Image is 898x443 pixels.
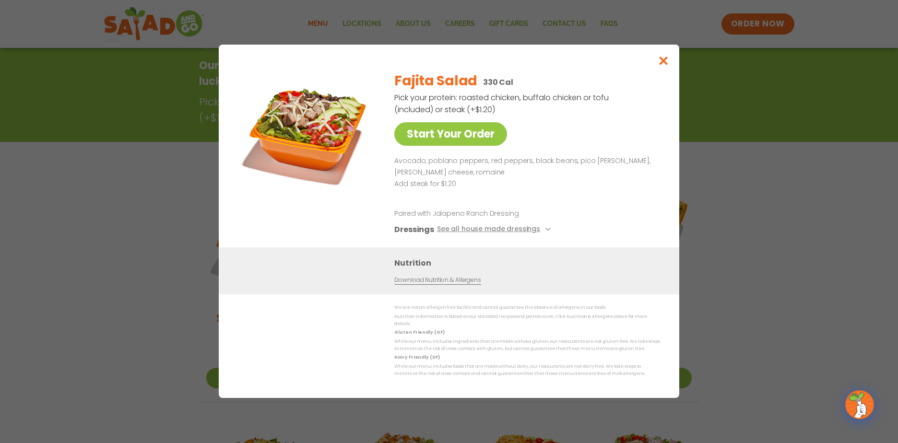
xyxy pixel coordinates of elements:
[394,209,572,219] p: Paired with Jalapeno Ranch Dressing
[437,224,554,236] button: See all house made dressings
[394,338,660,353] p: While our menu includes ingredients that are made without gluten, our restaurants are not gluten ...
[394,155,656,178] p: Avocado, poblano peppers, red peppers, black beans, pico [PERSON_NAME], [PERSON_NAME] cheese, rom...
[394,122,507,146] a: Start Your Order
[394,178,656,190] p: Add steak for $1.20
[846,391,873,418] img: wpChatIcon
[394,330,444,336] strong: Gluten Friendly (GF)
[394,92,610,116] p: Pick your protein: roasted chicken, buffalo chicken or tofu (included) or steak (+$1.20)
[394,276,481,285] a: Download Nutrition & Allergens
[483,76,513,88] p: 330 Cal
[394,363,660,378] p: While our menu includes foods that are made without dairy, our restaurants are not dairy free. We...
[240,64,375,198] img: Featured product photo for Fajita Salad
[394,304,660,312] p: We are not an allergen free facility and cannot guarantee the absence of allergens in our foods.
[394,257,665,269] h3: Nutrition
[394,313,660,328] p: Nutrition information is based on our standard recipes and portion sizes. Click Nutrition & Aller...
[394,71,477,91] h2: Fajita Salad
[394,355,439,361] strong: Dairy Friendly (DF)
[394,224,434,236] h3: Dressings
[648,45,679,77] button: Close modal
